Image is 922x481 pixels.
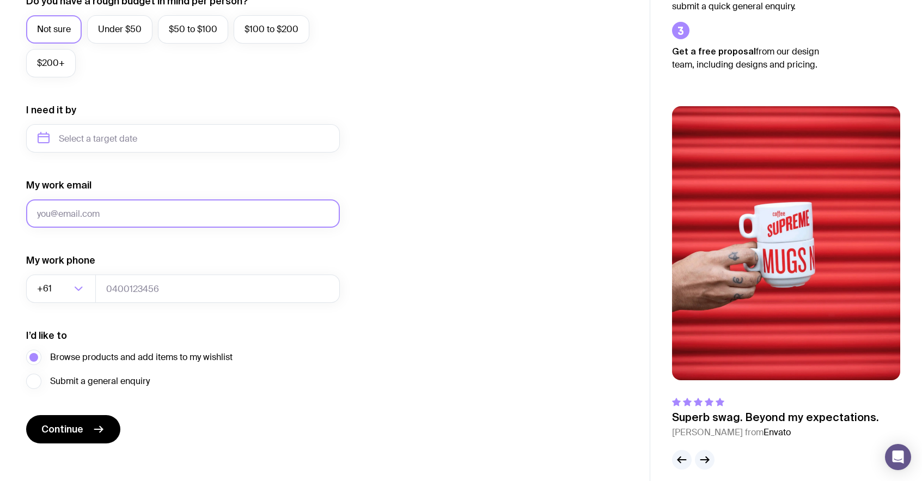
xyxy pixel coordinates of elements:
[26,15,82,44] label: Not sure
[50,375,150,388] span: Submit a general enquiry
[26,254,95,267] label: My work phone
[672,426,879,439] cite: [PERSON_NAME] from
[764,427,791,438] span: Envato
[672,411,879,424] p: Superb swag. Beyond my expectations.
[26,103,76,117] label: I need it by
[26,199,340,228] input: you@email.com
[26,275,96,303] div: Search for option
[158,15,228,44] label: $50 to $100
[26,329,67,342] label: I’d like to
[672,45,835,71] p: from our design team, including designs and pricing.
[95,275,340,303] input: 0400123456
[26,124,340,153] input: Select a target date
[26,415,120,443] button: Continue
[54,275,71,303] input: Search for option
[26,179,91,192] label: My work email
[26,49,76,77] label: $200+
[885,444,911,470] div: Open Intercom Messenger
[87,15,152,44] label: Under $50
[50,351,233,364] span: Browse products and add items to my wishlist
[41,423,83,436] span: Continue
[37,275,54,303] span: +61
[234,15,309,44] label: $100 to $200
[672,46,756,56] strong: Get a free proposal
